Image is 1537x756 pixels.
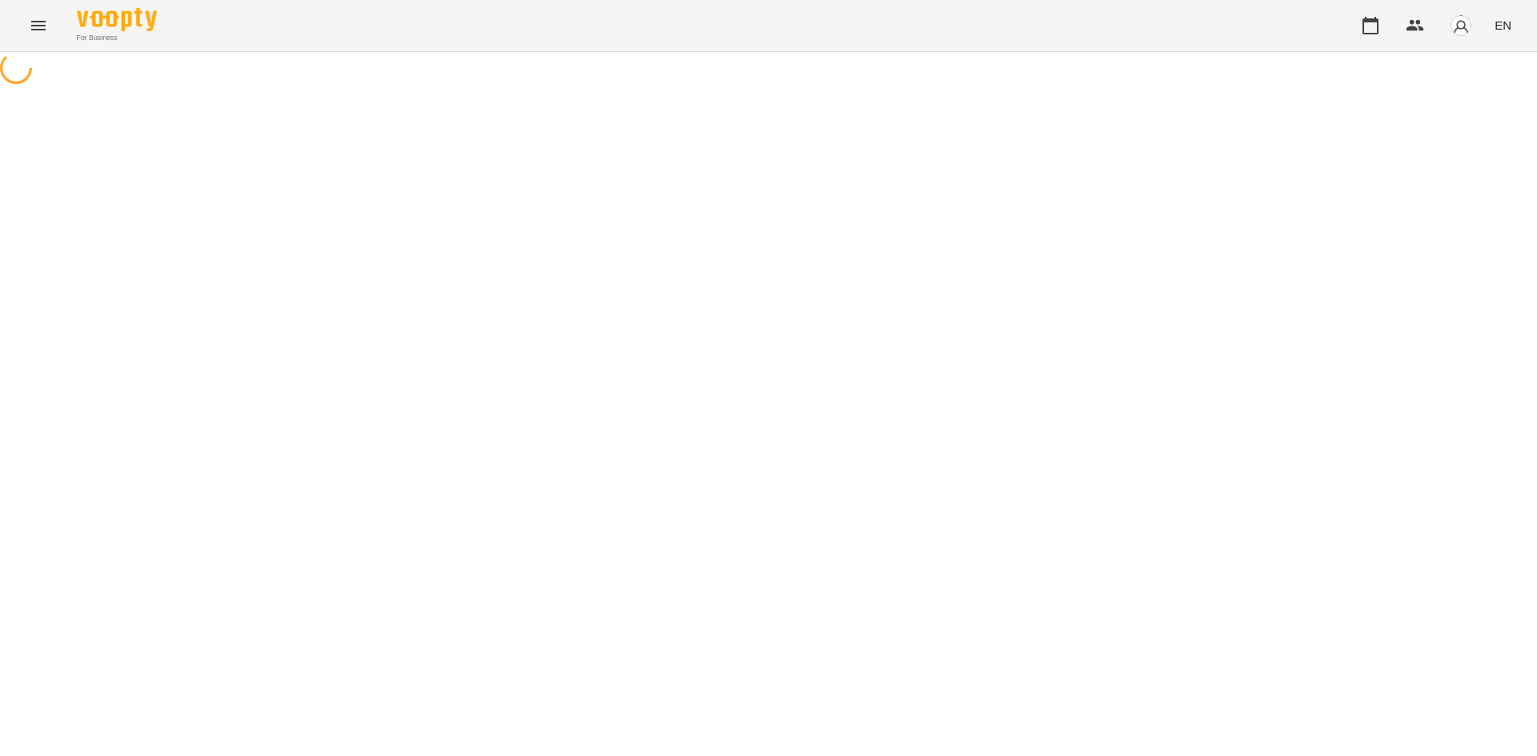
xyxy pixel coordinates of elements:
[77,8,157,31] img: Voopty Logo
[77,33,157,43] span: For Business
[1450,14,1472,37] img: avatar_s.png
[19,6,58,45] button: Menu
[1488,10,1518,40] button: EN
[1495,17,1511,34] span: EN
